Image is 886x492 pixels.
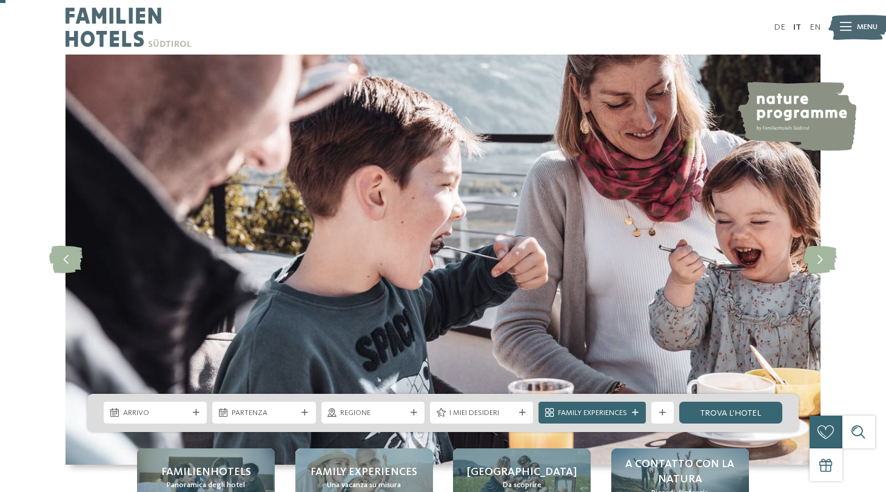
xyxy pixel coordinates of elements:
[340,408,405,419] span: Regione
[123,408,188,419] span: Arrivo
[622,457,738,487] span: A contatto con la natura
[65,55,821,465] img: Family hotel Alto Adige: the happy family places!
[857,22,878,33] span: Menu
[161,465,251,480] span: Familienhotels
[167,480,245,491] span: Panoramica degli hotel
[810,23,821,32] a: EN
[327,480,401,491] span: Una vacanza su misura
[736,82,856,151] img: nature programme by Familienhotels Südtirol
[467,465,577,480] span: [GEOGRAPHIC_DATA]
[679,402,782,424] a: trova l’hotel
[310,465,417,480] span: Family experiences
[774,23,785,32] a: DE
[232,408,297,419] span: Partenza
[449,408,514,419] span: I miei desideri
[793,23,801,32] a: IT
[503,480,542,491] span: Da scoprire
[558,408,627,419] span: Family Experiences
